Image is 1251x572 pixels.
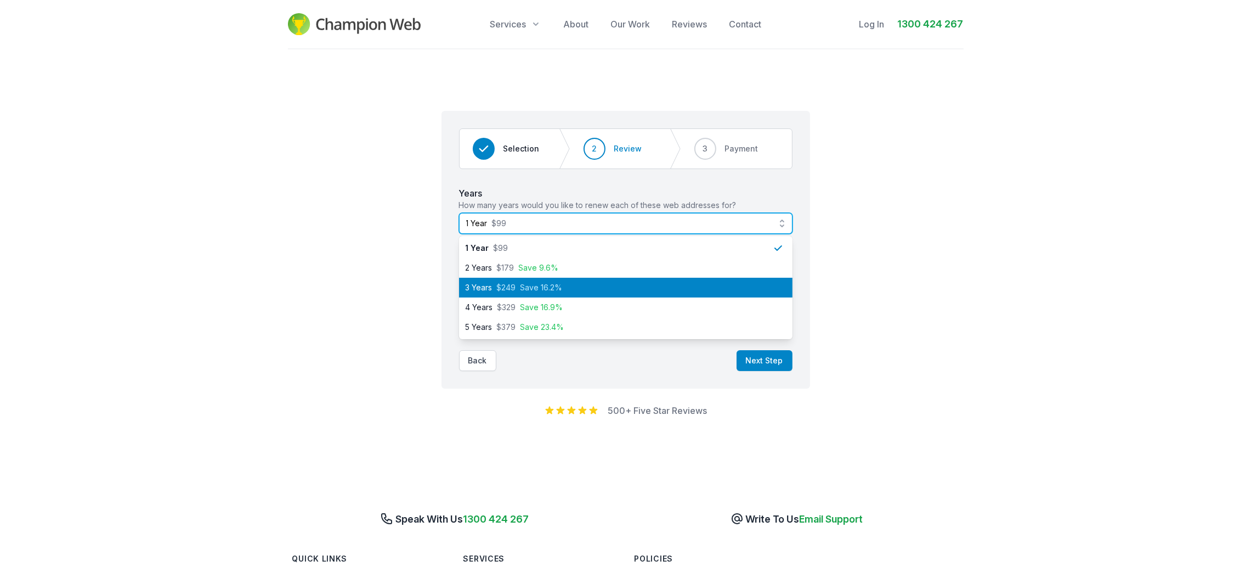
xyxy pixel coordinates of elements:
[635,553,788,564] h3: Policies
[608,405,707,416] a: 500+ Five Star Reviews
[703,143,707,154] span: 3
[459,128,793,169] nav: Progress
[292,553,446,564] h3: Quick Links
[725,143,758,154] span: Payment
[497,302,516,313] span: $329
[466,302,493,313] span: 4 Years
[490,18,526,31] span: Services
[519,262,559,273] span: Save 9.6%
[288,13,421,35] img: Champion Web
[672,18,707,31] a: Reviews
[459,213,793,234] button: 1 Year $99
[520,302,563,313] span: Save 16.9%
[563,18,588,31] a: About
[466,218,488,229] span: 1 Year
[497,282,516,293] span: $249
[490,18,541,31] button: Services
[614,143,642,154] span: Review
[592,143,597,154] span: 2
[503,143,540,154] span: Selection
[459,350,496,371] button: Back
[800,513,863,525] span: Email Support
[520,282,563,293] span: Save 16.2%
[729,18,761,31] a: Contact
[859,18,885,31] a: Log In
[463,513,529,525] span: 1300 424 267
[466,322,493,333] span: 5 Years
[610,18,650,31] a: Our Work
[466,262,493,273] span: 2 Years
[459,200,793,211] p: How many years would you like to renew each of these web addresses for?
[520,322,564,333] span: Save 23.4%
[731,513,863,525] a: Write To UsEmail Support
[898,16,964,32] a: 1300 424 267
[466,282,493,293] span: 3 Years
[494,243,508,254] span: $99
[380,513,529,525] a: Speak With Us1300 424 267
[466,243,489,254] span: 1 Year
[497,262,514,273] span: $179
[492,218,507,229] span: $99
[737,350,793,371] button: Next Step
[497,322,516,333] span: $379
[459,188,483,199] span: Years
[463,553,617,564] h3: Services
